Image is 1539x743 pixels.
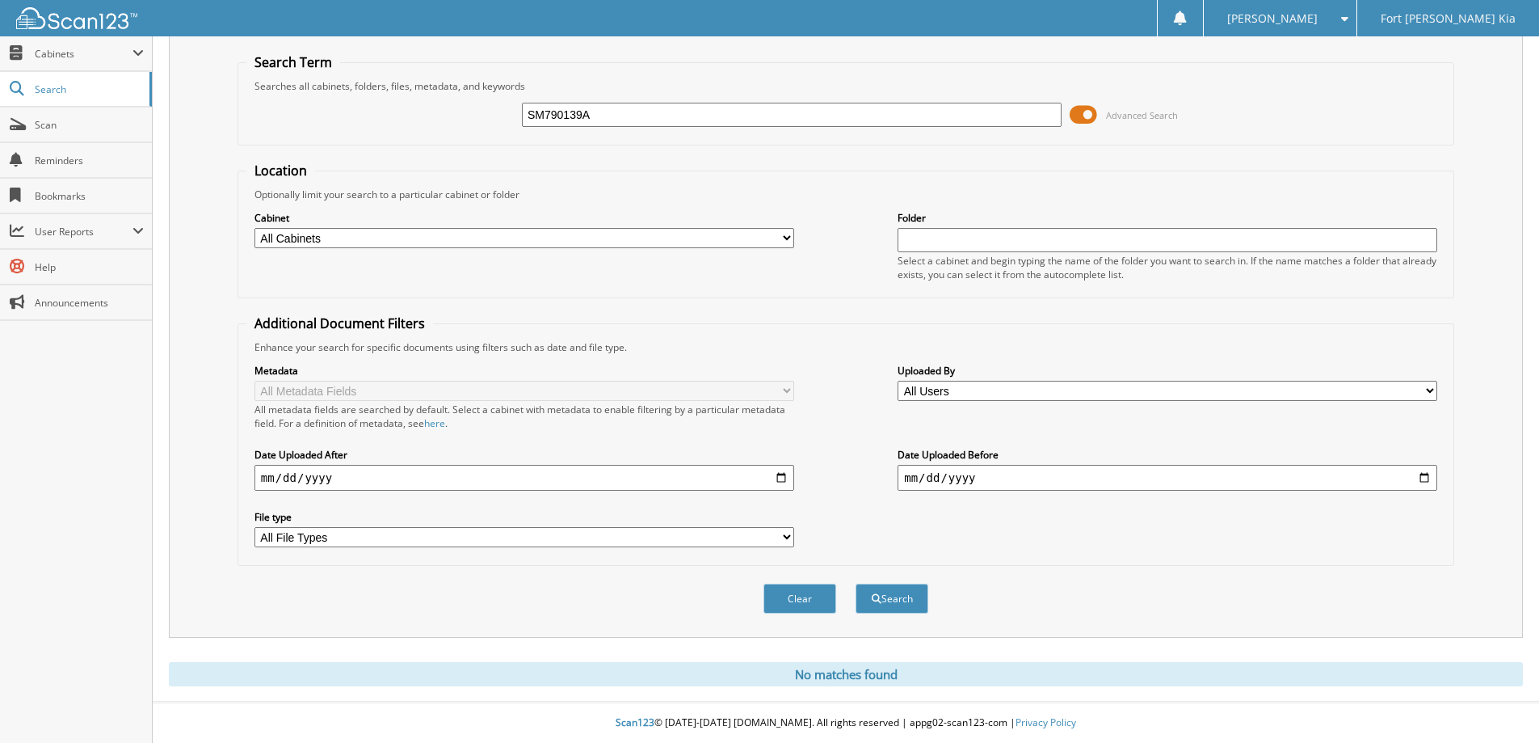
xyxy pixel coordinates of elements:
[246,162,315,179] legend: Location
[254,364,794,378] label: Metadata
[1458,665,1539,743] iframe: Chat Widget
[254,403,794,430] div: All metadata fields are searched by default. Select a cabinet with metadata to enable filtering b...
[1015,716,1076,729] a: Privacy Policy
[35,154,144,167] span: Reminders
[616,716,654,729] span: Scan123
[424,416,445,430] a: here
[898,254,1437,281] div: Select a cabinet and begin typing the name of the folder you want to search in. If the name match...
[898,364,1437,378] label: Uploaded By
[763,584,836,614] button: Clear
[898,211,1437,225] label: Folder
[898,465,1437,491] input: end
[35,260,144,274] span: Help
[1227,14,1318,23] span: [PERSON_NAME]
[1106,109,1178,121] span: Advanced Search
[254,211,794,225] label: Cabinet
[254,465,794,491] input: start
[254,510,794,524] label: File type
[35,225,132,239] span: User Reports
[35,189,144,203] span: Bookmarks
[246,188,1445,201] div: Optionally limit your search to a particular cabinet or folder
[35,47,132,61] span: Cabinets
[246,315,433,332] legend: Additional Document Filters
[35,296,144,310] span: Announcements
[153,703,1539,743] div: © [DATE]-[DATE] [DOMAIN_NAME]. All rights reserved | appg02-scan123-com |
[898,448,1437,462] label: Date Uploaded Before
[856,584,928,614] button: Search
[35,82,141,96] span: Search
[16,7,137,29] img: scan123-logo-white.svg
[254,448,794,462] label: Date Uploaded After
[246,53,340,71] legend: Search Term
[246,79,1445,93] div: Searches all cabinets, folders, files, metadata, and keywords
[169,662,1523,686] div: No matches found
[1381,14,1516,23] span: Fort [PERSON_NAME] Kia
[35,118,144,132] span: Scan
[246,340,1445,354] div: Enhance your search for specific documents using filters such as date and file type.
